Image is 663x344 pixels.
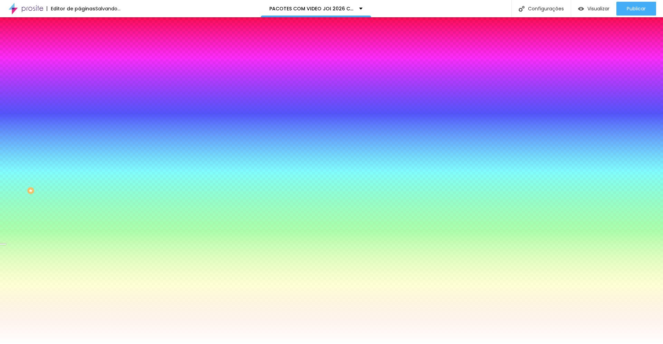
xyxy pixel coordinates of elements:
img: view-1.svg [578,6,584,12]
button: Visualizar [571,2,616,16]
p: PACOTES COM VIDEO JOI 2026 Casamento - FOTO e VIDEO [269,6,354,11]
img: Icone [519,6,525,12]
span: Visualizar [587,6,609,11]
span: Publicar [627,6,646,11]
div: Salvando... [95,6,121,11]
div: Editor de páginas [47,6,95,11]
button: Publicar [616,2,656,16]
